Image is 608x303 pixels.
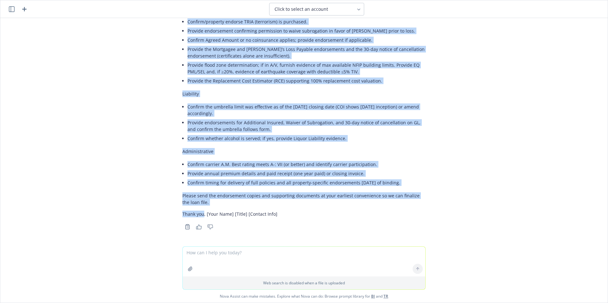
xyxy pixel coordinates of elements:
[182,211,426,217] p: Thank you, [Your Name] [Title] [Contact Info]
[187,45,426,60] li: Provide the Mortgagee and [PERSON_NAME]’s Loss Payable endorsements and the 30-day notice of canc...
[187,17,426,26] li: Confirm/property endorse TRIA (terrorism) is purchased.
[383,294,388,299] a: TR
[371,294,375,299] a: BI
[187,160,426,169] li: Confirm carrier A.M. Best rating meets A-: VII (or better) and identify carrier participation.
[187,60,426,76] li: Provide flood zone determination; if in A/V, furnish evidence of max available NFIP building limi...
[187,134,426,143] li: Confirm whether alcohol is served; if yes, provide Liquor Liability evidence.
[182,192,426,206] p: Please send the endorsement copies and supporting documents at your earliest convenience so we ca...
[275,6,328,12] span: Click to select an account
[269,3,364,15] button: Click to select an account
[187,178,426,187] li: Confirm timing for delivery of full policies and all property-specific endorsements [DATE] of bin...
[205,222,215,231] button: Thumbs down
[187,76,426,85] li: Provide the Replacement Cost Estimator (RCE) supporting 100% replacement cost valuation.
[3,290,605,303] span: Nova Assist can make mistakes. Explore what Nova can do: Browse prompt library for and
[187,26,426,35] li: Provide endorsement confirming permission to waive subrogation in favor of [PERSON_NAME] prior to...
[185,224,190,230] svg: Copy to clipboard
[187,280,421,286] p: Web search is disabled when a file is uploaded
[187,35,426,45] li: Confirm Agreed Amount or no coinsurance applies; provide endorsement if applicable.
[182,90,426,97] p: Liability
[187,118,426,134] li: Provide endorsements for Additional Insured, Waiver of Subrogation, and 30-day notice of cancella...
[187,102,426,118] li: Confirm the umbrella limit was effective as of the [DATE] closing date (COI shows [DATE] inceptio...
[182,148,426,155] p: Administrative
[187,169,426,178] li: Provide annual premium details and paid receipt (one year paid) or closing invoice.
